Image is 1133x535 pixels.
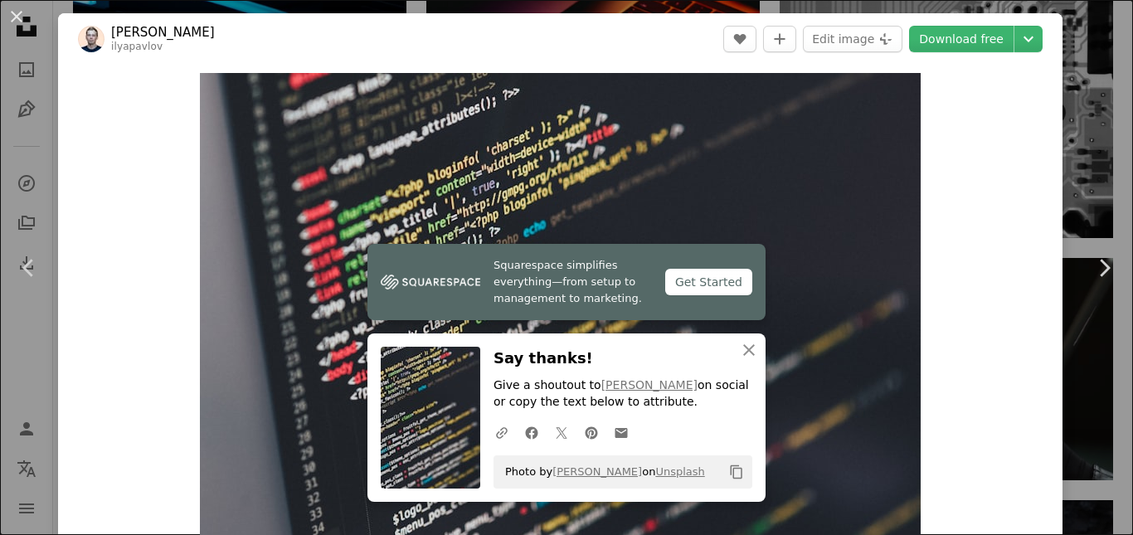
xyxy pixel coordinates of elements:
[601,378,698,392] a: [PERSON_NAME]
[552,465,642,478] a: [PERSON_NAME]
[517,416,547,449] a: Share on Facebook
[803,26,902,52] button: Edit image
[547,416,576,449] a: Share on Twitter
[1075,188,1133,348] a: Next
[111,24,215,41] a: [PERSON_NAME]
[494,377,752,411] p: Give a shoutout to on social or copy the text below to attribute.
[606,416,636,449] a: Share over email
[1014,26,1043,52] button: Choose download size
[665,269,752,295] div: Get Started
[763,26,796,52] button: Add to Collection
[494,347,752,371] h3: Say thanks!
[497,459,705,485] span: Photo by on
[576,416,606,449] a: Share on Pinterest
[367,244,766,320] a: Squarespace simplifies everything—from setup to management to marketing.Get Started
[381,270,480,294] img: file-1747939142011-51e5cc87e3c9
[655,465,704,478] a: Unsplash
[78,26,105,52] img: Go to Ilya Pavlov's profile
[909,26,1014,52] a: Download free
[723,26,756,52] button: Like
[111,41,163,52] a: ilyapavlov
[494,257,652,307] span: Squarespace simplifies everything—from setup to management to marketing.
[722,458,751,486] button: Copy to clipboard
